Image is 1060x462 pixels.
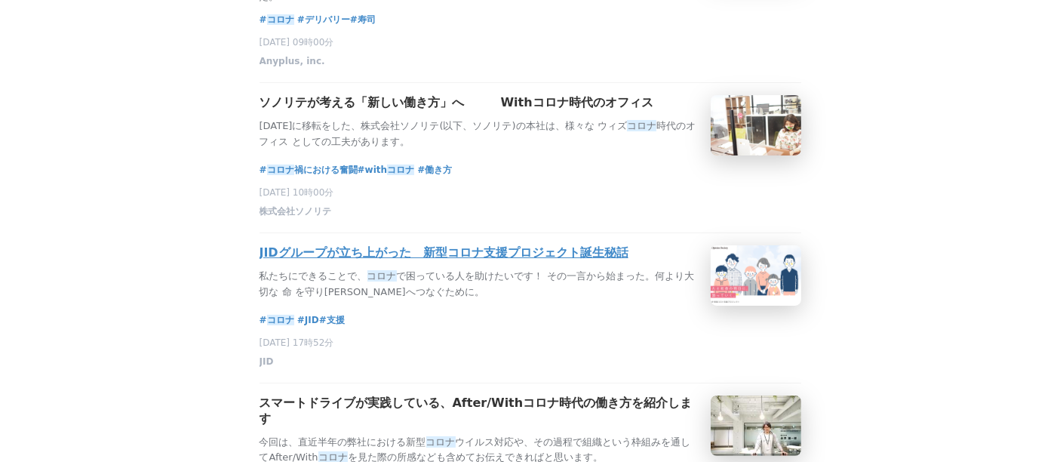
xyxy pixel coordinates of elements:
[260,396,699,427] h3: スマートドライブが実践している、After/Withコロナ時代の働き方を紹介します
[358,162,418,177] span: #with
[260,360,274,371] a: JID
[297,12,350,27] a: #デリバリー
[358,162,418,177] a: #withコロナ
[260,313,297,328] span: #
[417,162,452,177] a: #働き方
[267,165,294,175] em: コロナ
[260,119,699,150] p: [DATE]に移転をした、株式会社ソノリテ(以下、ソノリテ)の本社は、様々な ウィズ 時代のオフィス としての工夫があります。
[297,313,319,328] a: #JID
[350,12,376,27] a: #寿司
[387,165,414,175] em: コロナ
[260,12,297,27] a: #コロナ
[260,186,801,199] p: [DATE] 10時00分
[260,60,325,70] a: Anyplus, inc.
[319,313,345,328] a: #支援
[260,245,628,261] h3: JIDグループが立ち上がった 新型コロナ支援プロジェクト誕生秘話
[260,36,801,49] p: [DATE] 09時00分
[260,95,653,111] h3: ソノリテが考える「新しい働き方」へ Withコロナ時代のオフィス
[260,313,297,328] a: #コロナ
[426,436,456,448] em: コロナ
[267,14,294,25] em: コロナ
[260,55,325,68] span: Anyplus, inc.
[260,356,274,368] span: JID
[260,210,332,220] a: 株式会社ソノリテ
[627,120,656,131] em: コロナ
[367,270,397,282] em: コロナ
[260,269,699,300] p: 私たちにできることで、 で困っている人を助けたいです！ その一言から始まった。何より大切な 命 を守り[PERSON_NAME]へつなぐために。
[260,337,801,350] p: [DATE] 17時52分
[260,12,297,27] span: #
[260,205,332,218] span: 株式会社ソノリテ
[267,315,294,325] em: コロナ
[260,162,358,177] span: # 禍における奮闘
[260,95,801,156] a: ソノリテが考える「新しい働き方」へ Withコロナ時代のオフィス[DATE]に移転をした、株式会社ソノリテ(以下、ソノリテ)の本社は、様々な ウィズコロナ時代のオフィス としての工夫があります。
[260,162,358,177] a: #コロナ禍における奮闘
[260,245,801,306] a: JIDグループが立ち上がった 新型コロナ支援プロジェクト誕生秘話私たちにできることで、コロナで困っている人を助けたいです！ その一言から始まった。何より大切な 命 を守り[PERSON_NAME...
